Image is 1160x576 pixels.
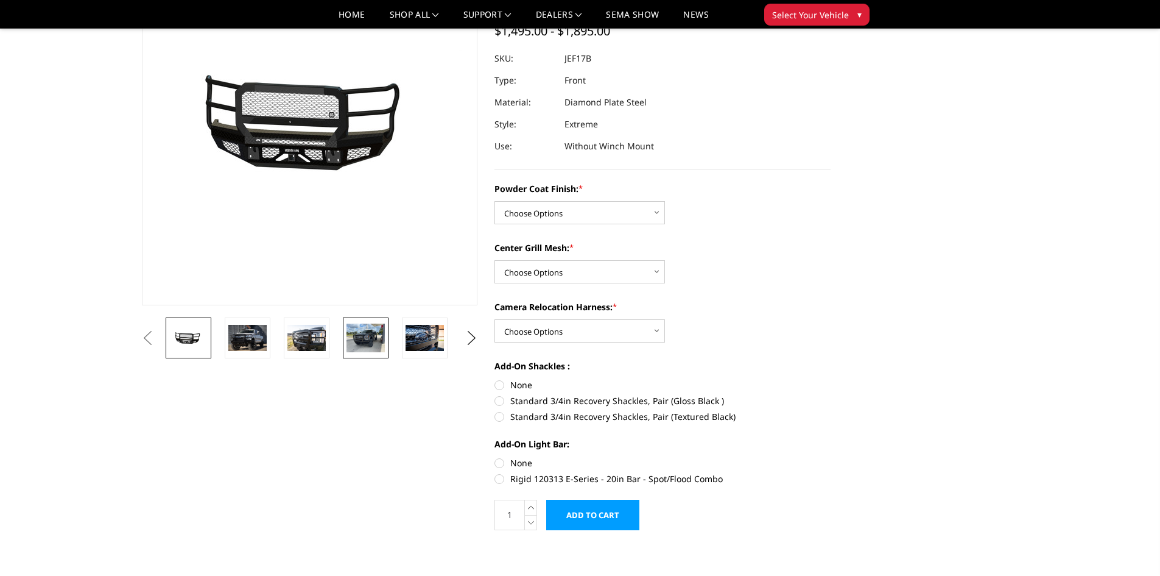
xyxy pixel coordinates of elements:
[494,472,831,485] label: Rigid 120313 E-Series - 20in Bar - Spot/Flood Combo
[494,23,610,39] span: $1,495.00 - $1,895.00
[564,69,586,91] dd: Front
[494,438,831,450] label: Add-On Light Bar:
[494,182,831,195] label: Powder Coat Finish:
[564,113,598,135] dd: Extreme
[494,300,831,313] label: Camera Relocation Harness:
[564,48,591,69] dd: JEF17B
[772,9,849,21] span: Select Your Vehicle
[494,394,831,407] label: Standard 3/4in Recovery Shackles, Pair (Gloss Black )
[139,329,157,347] button: Previous
[494,48,555,69] dt: SKU:
[494,135,555,157] dt: Use:
[494,360,831,372] label: Add-On Shackles :
[606,10,659,28] a: SEMA Show
[406,325,444,350] img: 2017-2022 Ford F250-350 - FT Series - Extreme Front Bumper
[564,91,647,113] dd: Diamond Plate Steel
[228,325,267,350] img: 2017-2022 Ford F250-350 - FT Series - Extreme Front Bumper
[494,91,555,113] dt: Material:
[339,10,365,28] a: Home
[287,325,326,350] img: 2017-2022 Ford F250-350 - FT Series - Extreme Front Bumper
[564,135,654,157] dd: Without Winch Mount
[494,457,831,469] label: None
[683,10,708,28] a: News
[494,379,831,391] label: None
[494,113,555,135] dt: Style:
[390,10,439,28] a: shop all
[494,241,831,254] label: Center Grill Mesh:
[546,500,639,530] input: Add to Cart
[494,69,555,91] dt: Type:
[536,10,582,28] a: Dealers
[857,8,862,21] span: ▾
[462,329,480,347] button: Next
[1099,517,1160,576] iframe: Chat Widget
[764,4,870,26] button: Select Your Vehicle
[346,324,385,352] img: 2017-2022 Ford F250-350 - FT Series - Extreme Front Bumper
[463,10,511,28] a: Support
[494,410,831,423] label: Standard 3/4in Recovery Shackles, Pair (Textured Black)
